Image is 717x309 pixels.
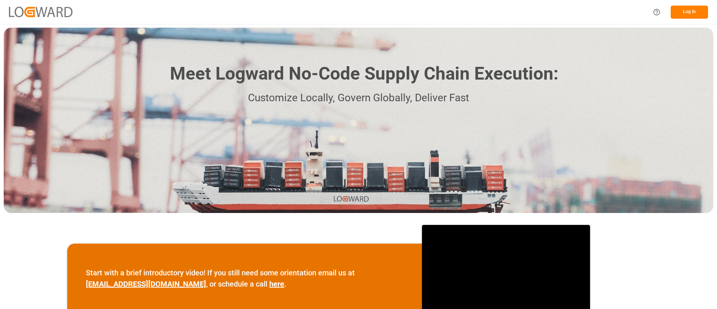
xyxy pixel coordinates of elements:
[86,267,403,290] p: Start with a brief introductory video! If you still need some orientation email us at , or schedu...
[671,6,708,19] button: Log In
[9,7,72,17] img: Logward_new_orange.png
[269,279,284,288] a: here
[648,4,665,21] button: Help Center
[170,61,558,87] h1: Meet Logward No-Code Supply Chain Execution:
[86,279,206,288] a: [EMAIL_ADDRESS][DOMAIN_NAME]
[159,90,558,106] p: Customize Locally, Govern Globally, Deliver Fast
